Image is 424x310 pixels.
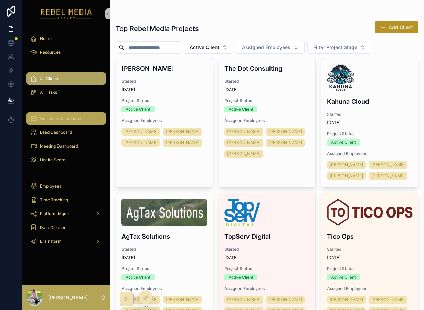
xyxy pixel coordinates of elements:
[327,255,340,260] p: [DATE]
[26,72,106,85] a: All Clients
[166,297,199,302] span: [PERSON_NAME]
[227,129,261,134] span: [PERSON_NAME]
[22,28,110,257] div: scrollable content
[121,128,160,136] a: [PERSON_NAME]
[121,98,207,103] span: Project Status
[330,162,363,168] span: [PERSON_NAME]
[371,162,405,168] span: [PERSON_NAME]
[121,232,207,241] h4: AgTax Solutions
[224,199,260,226] img: 67044636c3080c5f296a6057_Primary-Logo---Blue-&-Green-p-2600.png
[26,32,106,45] a: Home
[327,286,413,291] span: Assigned Employees
[236,41,305,54] button: Select Button
[229,106,253,112] div: Active Client
[313,44,357,51] span: Filter Project Stage
[163,128,202,136] a: [PERSON_NAME]
[121,79,207,84] span: Started
[166,140,199,146] span: [PERSON_NAME]
[121,266,207,271] span: Project Status
[327,161,366,169] a: [PERSON_NAME]
[40,143,78,149] span: Meeting Dashboard
[26,112,106,125] a: Outreach Dashboard
[224,98,310,103] span: Project Status
[224,87,238,92] p: [DATE]
[330,297,363,302] span: [PERSON_NAME]
[26,235,106,248] a: Brainstorm
[40,225,66,230] span: Data Cleaner
[121,247,207,252] span: Started
[227,151,261,157] span: [PERSON_NAME]
[227,140,261,146] span: [PERSON_NAME]
[166,129,199,134] span: [PERSON_NAME]
[327,151,413,157] span: Assigned Employees
[224,286,310,291] span: Assigned Employees
[266,128,305,136] a: [PERSON_NAME]
[126,274,150,280] div: Active Client
[121,64,207,73] h4: [PERSON_NAME]
[327,97,413,106] h4: Kahuna Cloud
[327,172,366,180] a: [PERSON_NAME]
[224,296,263,304] a: [PERSON_NAME]
[327,266,413,271] span: Project Status
[219,58,316,187] a: The Dot ConsultingStarted[DATE]Project StatusActive ClientAssigned Employees[PERSON_NAME][PERSON_...
[41,8,92,19] img: App logo
[371,173,405,179] span: [PERSON_NAME]
[40,130,72,135] span: Lead Dashboard
[327,64,354,91] img: 06f80397.png
[121,199,207,226] img: Screenshot-2025-08-16-at-6.31.22-PM.png
[269,129,302,134] span: [PERSON_NAME]
[124,140,158,146] span: [PERSON_NAME]
[121,255,135,260] p: [DATE]
[40,157,65,163] span: Health Score
[371,297,405,302] span: [PERSON_NAME]
[40,183,61,189] span: Employees
[40,197,68,203] span: Time Tracking
[327,232,413,241] h4: Tico Ops
[40,50,61,55] span: Resources
[121,118,207,123] span: Assigned Employees
[331,139,356,146] div: Active Client
[40,90,57,95] span: All Tasks
[229,274,253,280] div: Active Client
[163,139,202,147] a: [PERSON_NAME]
[26,208,106,220] a: Platform Mgmt
[121,87,135,92] p: [DATE]
[116,58,213,187] a: [PERSON_NAME]Started[DATE]Project StatusActive ClientAssigned Employees[PERSON_NAME][PERSON_NAME]...
[40,239,62,244] span: Brainstorm
[121,139,160,147] a: [PERSON_NAME]
[327,247,413,252] span: Started
[369,172,407,180] a: [PERSON_NAME]
[327,131,413,137] span: Project Status
[307,41,371,54] button: Select Button
[331,274,356,280] div: Active Client
[269,297,302,302] span: [PERSON_NAME]
[190,44,219,51] span: Active Client
[375,21,418,33] button: Add Client
[369,161,407,169] a: [PERSON_NAME]
[224,232,310,241] h4: TopServ Digital
[266,139,305,147] a: [PERSON_NAME]
[40,76,59,81] span: All Clients
[26,221,106,234] a: Data Cleaner
[369,296,407,304] a: [PERSON_NAME]
[330,173,363,179] span: [PERSON_NAME]
[26,46,106,59] a: Resources
[40,36,52,41] span: Home
[227,297,261,302] span: [PERSON_NAME]
[327,296,366,304] a: [PERSON_NAME]
[126,106,150,112] div: Active Client
[40,116,81,121] span: Outreach Dashboard
[224,139,263,147] a: [PERSON_NAME]
[184,41,233,54] button: Select Button
[26,86,106,99] a: All Tasks
[124,129,158,134] span: [PERSON_NAME]
[224,150,263,158] a: [PERSON_NAME]
[26,126,106,139] a: Lead Dashboard
[26,140,106,152] a: Meeting Dashboard
[48,294,88,301] p: [PERSON_NAME]
[163,296,202,304] a: [PERSON_NAME]
[269,140,302,146] span: [PERSON_NAME]
[224,64,310,73] h4: The Dot Consulting
[327,199,413,226] img: tico-ops-logo.png.webp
